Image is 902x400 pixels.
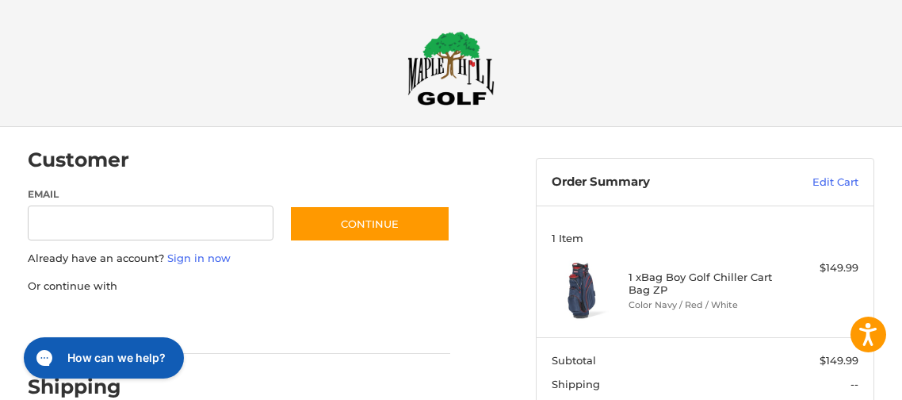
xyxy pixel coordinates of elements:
iframe: Gorgias live chat messenger [16,332,188,384]
div: $149.99 [782,260,858,276]
h2: Customer [28,148,129,172]
iframe: Google Customer Reviews [771,357,902,400]
li: Color Navy / Red / White [629,298,778,312]
span: $149.99 [820,354,858,367]
a: Sign in now [167,252,231,264]
a: Edit Cart [761,175,858,190]
iframe: PayPal-paypal [22,310,141,338]
label: Email [28,187,274,202]
img: Maple Hill Golf [407,31,495,106]
span: Shipping [552,378,600,390]
iframe: PayPal-paylater [157,310,276,338]
h3: 1 Item [552,232,858,244]
iframe: PayPal-venmo [291,310,410,338]
h3: Order Summary [552,175,761,190]
span: Subtotal [552,354,596,367]
p: Already have an account? [28,251,450,267]
h4: 1 x Bag Boy Golf Chiller Cart Bag ZP [629,271,778,297]
h2: Shipping [28,375,121,399]
p: Or continue with [28,279,450,294]
button: Continue [289,206,450,242]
